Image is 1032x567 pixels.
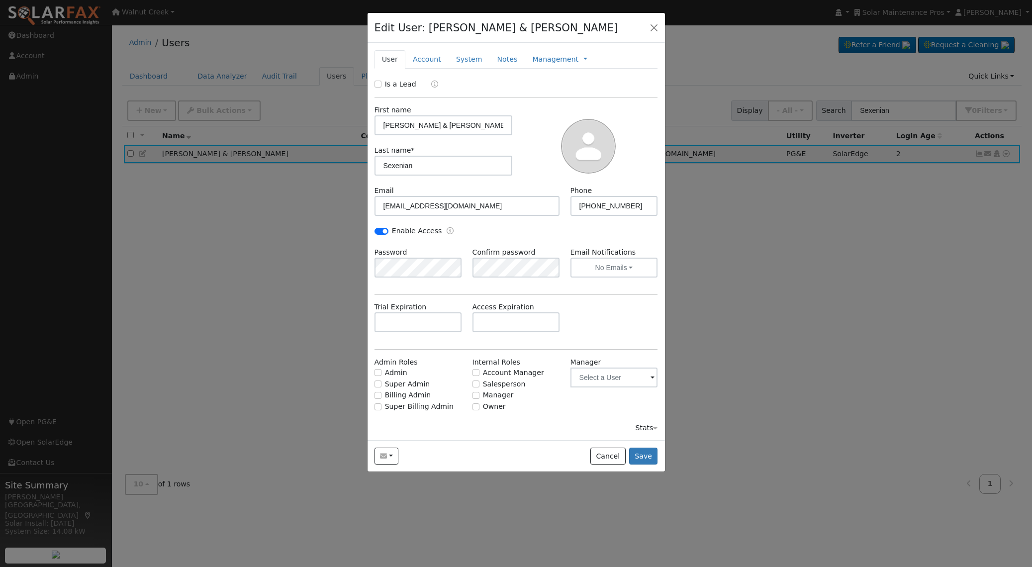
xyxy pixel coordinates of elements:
[472,380,479,387] input: Salesperson
[385,379,430,389] label: Super Admin
[375,380,381,387] input: Super Admin
[392,226,442,236] label: Enable Access
[483,401,506,412] label: Owner
[449,50,490,69] a: System
[483,379,526,389] label: Salesperson
[447,226,454,237] a: Enable Access
[375,448,399,465] button: ssexenian@hotmail.com
[385,401,454,412] label: Super Billing Admin
[483,368,544,378] label: Account Manager
[375,105,411,115] label: First name
[629,448,658,465] button: Save
[375,392,381,399] input: Billing Admin
[375,357,418,368] label: Admin Roles
[375,247,407,258] label: Password
[570,186,592,196] label: Phone
[375,302,427,312] label: Trial Expiration
[472,247,536,258] label: Confirm password
[472,392,479,399] input: Manager
[375,369,381,376] input: Admin
[385,390,431,400] label: Billing Admin
[385,79,416,90] label: Is a Lead
[375,81,381,88] input: Is a Lead
[375,145,415,156] label: Last name
[635,423,657,433] div: Stats
[590,448,626,465] button: Cancel
[375,20,618,36] h4: Edit User: [PERSON_NAME] & [PERSON_NAME]
[570,368,658,387] input: Select a User
[375,50,405,69] a: User
[375,403,381,410] input: Super Billing Admin
[570,258,658,278] button: No Emails
[472,302,534,312] label: Access Expiration
[489,50,525,69] a: Notes
[375,186,394,196] label: Email
[483,390,514,400] label: Manager
[570,357,601,368] label: Manager
[411,146,414,154] span: Required
[570,247,658,258] label: Email Notifications
[405,50,449,69] a: Account
[472,369,479,376] input: Account Manager
[385,368,407,378] label: Admin
[424,79,438,91] a: Lead
[472,403,479,410] input: Owner
[472,357,520,368] label: Internal Roles
[532,54,578,65] a: Management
